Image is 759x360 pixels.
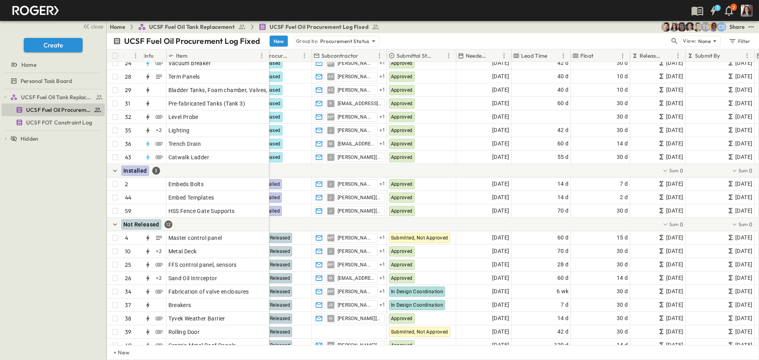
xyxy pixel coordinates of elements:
span: [DATE] [735,273,752,283]
a: UCSF Fuel Oil Tank Replacement [138,23,246,31]
span: Tyvek Weather Barrier [168,315,225,322]
span: [PERSON_NAME] [338,74,374,80]
span: Vacuum breaker [168,59,211,67]
span: [DATE] [666,314,683,323]
p: Float [580,52,593,60]
p: Needed Onsite [466,52,489,60]
button: Menu [499,51,509,60]
span: 42 d [557,126,569,135]
a: UCSF FOT Constraint Log [2,117,103,128]
button: Menu [673,51,683,60]
div: Claire Smythe (csmythe@herrero.com) [717,22,726,32]
div: + 2 [154,247,164,256]
span: Approved [391,155,413,160]
div: UCSF Fuel Oil Procurement Log Fixedtest [2,104,105,116]
span: Approved [391,114,413,120]
span: 42 d [557,58,569,68]
p: Release By [640,52,663,60]
span: Term Panels [168,73,200,81]
span: Installed [261,208,280,214]
span: Installed [123,168,147,174]
span: [DATE] [492,233,509,242]
button: Menu [742,51,752,60]
span: [PERSON_NAME] [338,60,374,66]
p: 43 [125,153,131,161]
span: Not Released [123,221,159,228]
p: Group by: [296,37,319,45]
span: [DATE] [735,179,752,188]
span: Submitted, Not Approved [391,235,448,241]
span: [DATE] [735,112,752,121]
span: Approved [391,128,413,133]
span: M [329,143,332,144]
span: [PERSON_NAME][EMAIL_ADDRESS][DOMAIN_NAME] [338,154,381,160]
span: 60 d [557,99,569,108]
span: [DATE] [735,85,752,94]
span: Released [261,155,281,160]
span: [DATE] [492,206,509,215]
a: UCSF Fuel Oil Tank Replacement [10,92,103,103]
span: 14 d [557,179,569,188]
span: [DATE] [492,72,509,81]
span: 0 [749,167,752,175]
span: [PERSON_NAME] [338,262,374,268]
p: 2 [125,180,128,188]
span: [DATE] [666,247,683,256]
span: Released [261,87,281,93]
span: 30 d [617,260,628,269]
p: Procurement Status [266,52,289,60]
span: [PERSON_NAME][EMAIL_ADDRESS][DOMAIN_NAME] [338,248,374,254]
span: Approved [391,195,413,200]
span: Installed [261,195,280,200]
span: [DATE] [492,300,509,309]
p: 37 [125,301,131,309]
div: + 2 [154,273,164,283]
span: + 1 [379,126,385,134]
span: [DATE] [735,193,752,202]
span: Personal Task Board [21,77,72,85]
span: 0 [680,221,683,228]
p: UCSF Fuel Oil Procurement Log Fixed [124,36,260,47]
span: 7 d [561,300,568,309]
span: 30 d [617,314,628,323]
span: Released [261,114,281,120]
span: Not Released [261,235,291,241]
span: 30 d [617,126,628,135]
p: 35 [125,126,131,134]
span: 30 d [617,112,628,121]
span: [DATE] [666,58,683,68]
span: [DATE] [735,99,752,108]
p: 38 [125,315,131,322]
span: R [329,103,332,104]
span: [PERSON_NAME][EMAIL_ADDRESS][DOMAIN_NAME] [338,181,374,187]
span: Breakers [168,301,191,309]
span: In Design Coordination [391,302,444,308]
span: 70 d [557,206,569,215]
button: Sort [722,51,731,60]
span: + 1 [379,301,385,309]
button: Menu [131,51,140,60]
p: View: [683,37,697,45]
span: + 1 [379,261,385,269]
span: [PERSON_NAME] [338,288,374,295]
span: [DATE] [666,300,683,309]
span: [DATE] [666,139,683,148]
img: David Dachauer (ddachauer@herrero.com) [693,22,702,32]
span: [DATE] [735,247,752,256]
span: Pre-fabricated Tanks (Tank 3) [168,100,245,107]
span: Approved [391,262,413,268]
span: Approved [391,275,413,281]
span: [DATE] [666,233,683,242]
span: UCSF Fuel Oil Procurement Log Fixed [270,23,368,31]
span: Released [261,141,281,147]
span: [DATE] [666,112,683,121]
span: + 1 [379,288,385,296]
span: Approved [391,181,413,187]
span: [DATE] [492,126,509,135]
span: Embeds Bolts [168,180,204,188]
span: [DATE] [492,153,509,162]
